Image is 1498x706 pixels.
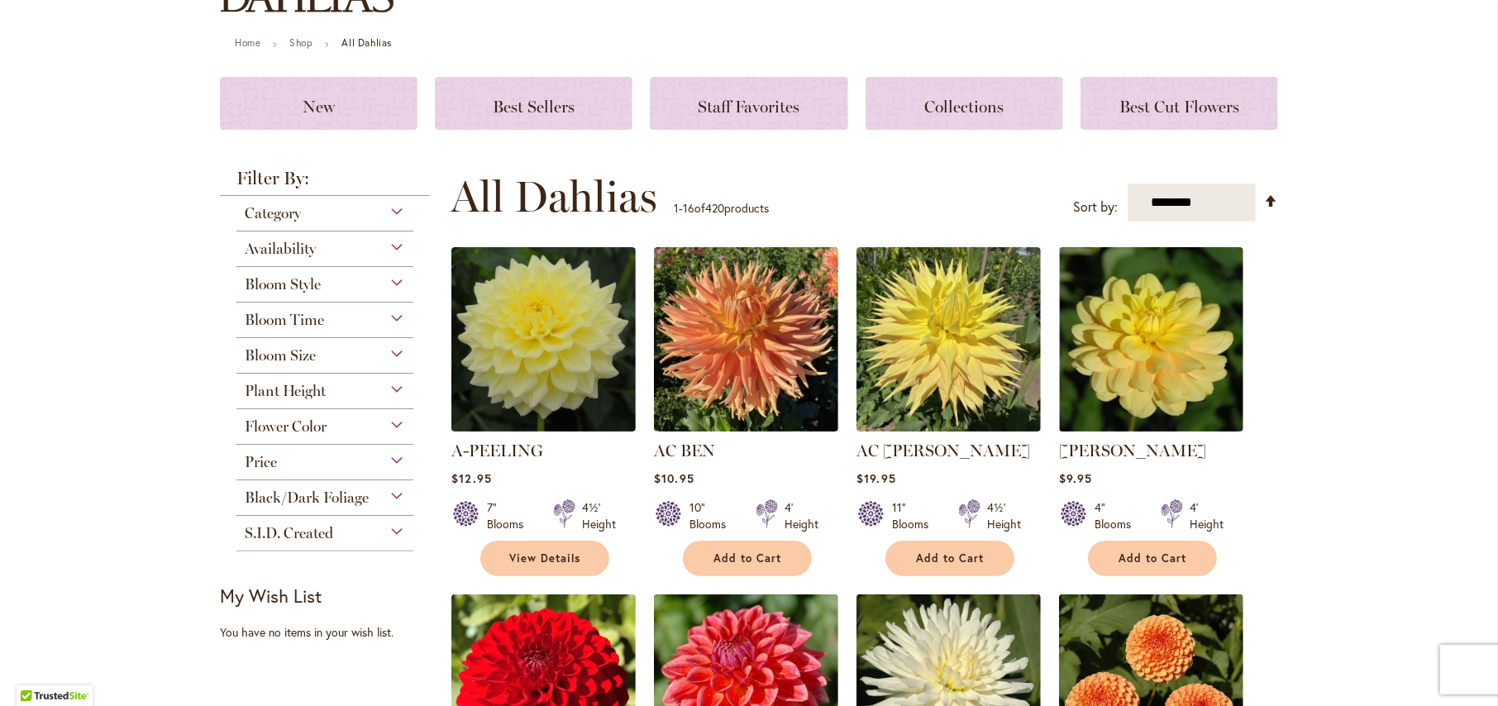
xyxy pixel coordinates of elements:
a: A-PEELING [451,441,543,460]
span: Price [245,453,277,471]
div: 4½' Height [582,499,616,532]
a: AHOY MATEY [1059,419,1243,435]
strong: Filter By: [220,169,430,196]
label: Sort by: [1073,192,1118,222]
button: Add to Cart [1088,541,1217,576]
div: 4" Blooms [1095,499,1141,532]
span: Best Cut Flowers [1119,97,1239,117]
strong: All Dahlias [341,36,392,49]
a: AC BEN [654,419,838,435]
span: $19.95 [856,470,895,486]
span: $12.95 [451,470,491,486]
span: Bloom Size [245,346,316,365]
span: 16 [683,200,694,216]
a: New [220,77,417,130]
span: All Dahlias [451,172,657,222]
span: Add to Cart [916,551,984,565]
span: Staff Favorites [699,97,800,117]
span: Category [245,204,301,222]
button: Add to Cart [885,541,1014,576]
strong: My Wish List [220,584,322,608]
p: - of products [674,195,769,222]
span: 420 [705,200,724,216]
div: 4½' Height [987,499,1021,532]
div: 4' Height [785,499,818,532]
img: AHOY MATEY [1059,247,1243,432]
span: View Details [509,551,580,565]
span: Plant Height [245,382,326,400]
a: Home [235,36,260,49]
span: Add to Cart [713,551,781,565]
span: S.I.D. Created [245,524,333,542]
span: Bloom Style [245,275,321,293]
span: New [303,97,335,117]
a: AC [PERSON_NAME] [856,441,1030,460]
a: A-Peeling [451,419,636,435]
img: AC Jeri [856,247,1041,432]
span: Availability [245,240,316,258]
span: $9.95 [1059,470,1092,486]
span: Best Sellers [493,97,575,117]
div: You have no items in your wish list. [220,624,441,641]
img: A-Peeling [451,247,636,432]
div: 7" Blooms [487,499,533,532]
a: AC BEN [654,441,715,460]
a: Best Sellers [435,77,632,130]
span: Black/Dark Foliage [245,489,369,507]
a: Staff Favorites [650,77,847,130]
div: 4' Height [1190,499,1224,532]
span: Collections [924,97,1004,117]
div: 10" Blooms [689,499,736,532]
span: Add to Cart [1119,551,1186,565]
iframe: Launch Accessibility Center [12,647,59,694]
span: Flower Color [245,417,327,436]
span: Bloom Time [245,311,324,329]
a: Shop [289,36,312,49]
span: 1 [674,200,679,216]
a: Best Cut Flowers [1081,77,1278,130]
a: [PERSON_NAME] [1059,441,1206,460]
a: Collections [866,77,1063,130]
a: AC Jeri [856,419,1041,435]
div: 11" Blooms [892,499,938,532]
a: View Details [480,541,609,576]
button: Add to Cart [683,541,812,576]
img: AC BEN [654,247,838,432]
span: $10.95 [654,470,694,486]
